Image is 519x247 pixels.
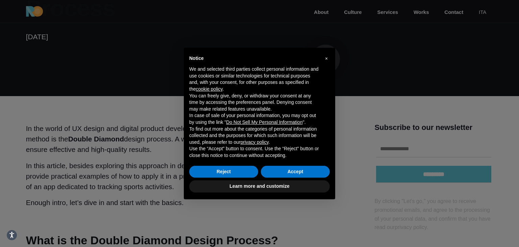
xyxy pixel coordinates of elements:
p: Use the “Accept” button to consent. Use the “Reject” button or close this notice to continue with... [189,145,319,159]
button: Reject [189,166,258,178]
button: Accept [261,166,330,178]
h2: Notice [189,56,319,61]
button: Close this notice [321,53,332,64]
button: Learn more and customize [189,180,330,193]
p: In case of sale of your personal information, you may opt out by using the link " ". [189,112,319,126]
p: To find out more about the categories of personal information collected and the purposes for whic... [189,126,319,146]
a: privacy policy [241,139,269,145]
a: cookie policy [196,86,222,92]
span: × [325,56,328,61]
p: You can freely give, deny, or withdraw your consent at any time by accessing the preferences pane... [189,93,319,113]
button: Do Not Sell My Personal Information [226,119,302,126]
p: We and selected third parties collect personal information and use cookies or similar technologie... [189,66,319,92]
